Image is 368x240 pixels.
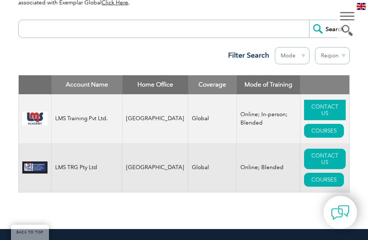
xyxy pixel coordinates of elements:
a: CONTACT US [304,100,346,120]
input: Search [309,20,349,38]
td: LMS TRG Pty Ltd [52,143,122,193]
td: Global [188,143,237,193]
th: Home Office: activate to sort column ascending [122,75,188,94]
a: COURSES [304,173,344,187]
a: BACK TO TOP [11,225,49,240]
td: [GEOGRAPHIC_DATA] [122,94,188,143]
td: Global [188,94,237,143]
img: contact-chat.png [331,203,349,222]
th: Mode of Training: activate to sort column ascending [237,75,300,94]
th: Account Name: activate to sort column descending [52,75,122,94]
td: LMS Training Pvt Ltd. [52,94,122,143]
td: Online; Blended [237,143,300,193]
th: : activate to sort column ascending [300,75,349,94]
h3: Filter Search [224,51,269,60]
a: CONTACT US [304,149,346,169]
td: Online; In-person; Blended [237,94,300,143]
td: [GEOGRAPHIC_DATA] [122,143,188,193]
img: en [357,3,366,10]
img: 92573bc8-4c6f-eb11-a812-002248153038-logo.jpg [22,112,48,126]
img: c485e4a1-833a-eb11-a813-0022481469da-logo.jpg [22,161,48,174]
th: Coverage: activate to sort column ascending [188,75,237,94]
a: COURSES [304,124,344,138]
